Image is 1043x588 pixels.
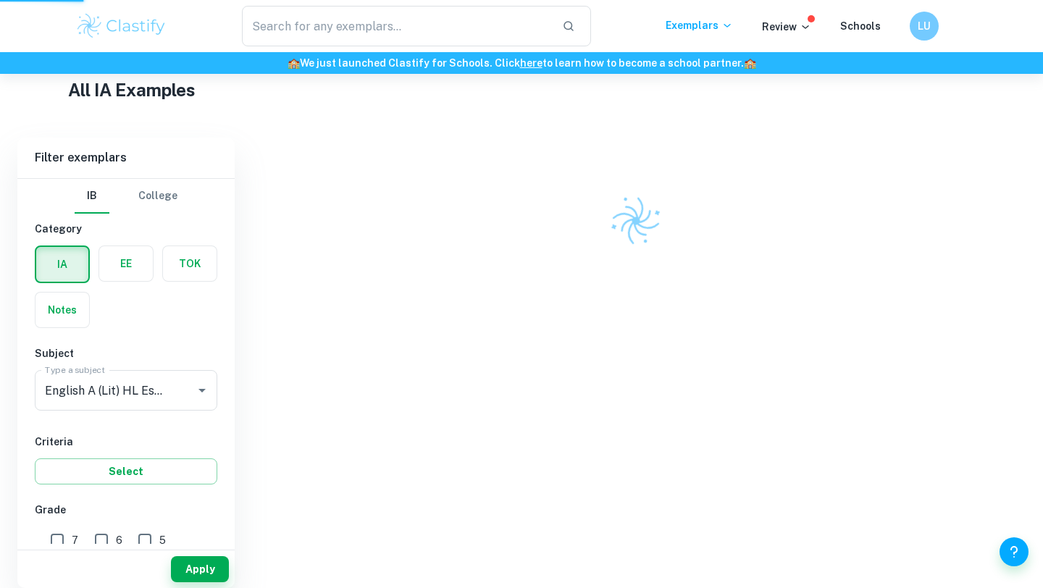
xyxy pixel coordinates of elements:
button: IB [75,179,109,214]
button: Help and Feedback [1000,537,1029,566]
span: 6 [116,532,122,548]
a: Schools [840,20,881,32]
div: Filter type choice [75,179,177,214]
span: 🏫 [744,57,756,69]
h6: LU [916,18,933,34]
h6: We just launched Clastify for Schools. Click to learn how to become a school partner. [3,55,1040,71]
a: here [520,57,543,69]
button: Select [35,458,217,484]
button: LU [910,12,939,41]
img: Clastify logo [75,12,167,41]
button: Open [192,380,212,400]
button: Notes [35,293,89,327]
input: Search for any exemplars... [242,6,550,46]
h6: Criteria [35,434,217,450]
button: TOK [163,246,217,281]
h6: Filter exemplars [17,138,235,178]
img: Clastify logo [603,188,669,254]
span: 🏫 [288,57,300,69]
button: EE [99,246,153,281]
h6: Category [35,221,217,237]
label: Type a subject [45,364,105,376]
button: College [138,179,177,214]
p: Exemplars [666,17,733,33]
button: IA [36,247,88,282]
p: Review [762,19,811,35]
h6: Subject [35,345,217,361]
span: 5 [159,532,166,548]
h6: Grade [35,502,217,518]
h1: All IA Examples [68,77,976,103]
button: Apply [171,556,229,582]
span: 7 [72,532,78,548]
